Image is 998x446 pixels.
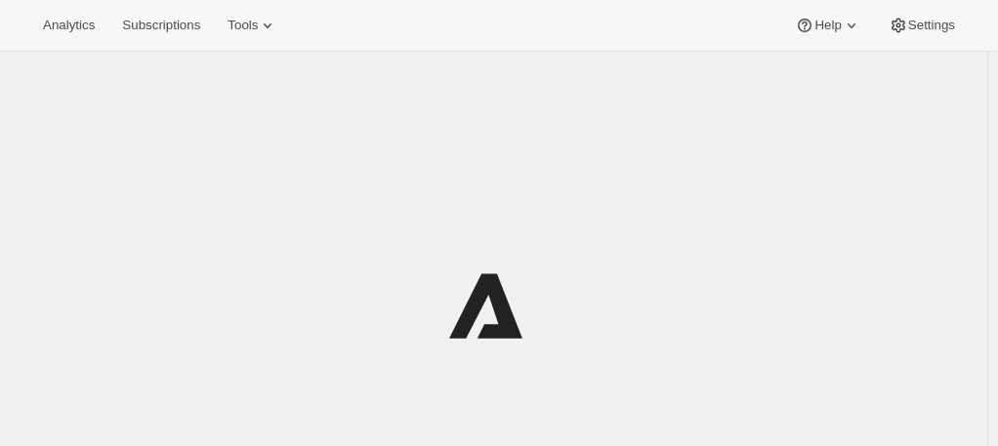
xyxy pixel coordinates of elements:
[814,18,841,33] span: Help
[216,12,289,39] button: Tools
[877,12,967,39] button: Settings
[122,18,200,33] span: Subscriptions
[783,12,872,39] button: Help
[908,18,955,33] span: Settings
[31,12,106,39] button: Analytics
[228,18,258,33] span: Tools
[43,18,95,33] span: Analytics
[110,12,212,39] button: Subscriptions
